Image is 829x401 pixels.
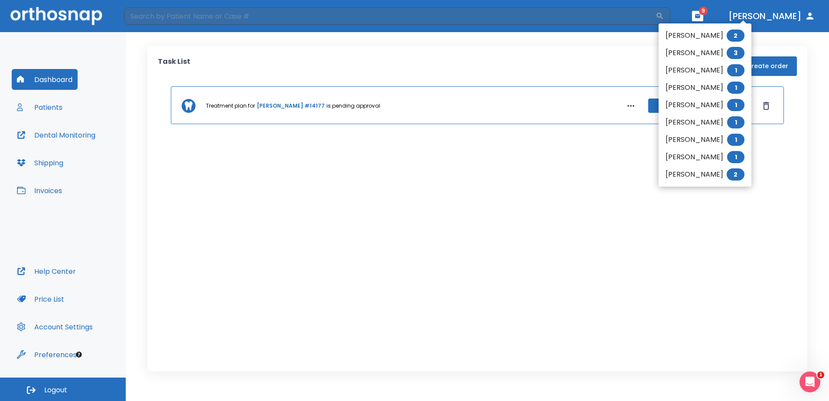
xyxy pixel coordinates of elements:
li: [PERSON_NAME] [659,79,751,96]
span: 1 [727,82,744,94]
li: [PERSON_NAME] [659,62,751,79]
li: [PERSON_NAME] [659,148,751,166]
iframe: Intercom live chat [800,371,820,392]
li: [PERSON_NAME] [659,166,751,183]
span: 1 [817,371,824,378]
span: 2 [727,30,744,42]
li: [PERSON_NAME] [659,114,751,131]
li: [PERSON_NAME] [659,96,751,114]
li: [PERSON_NAME] [659,44,751,62]
span: 1 [727,64,744,76]
span: 1 [727,99,744,111]
span: 3 [727,47,744,59]
span: 2 [727,168,744,181]
span: 1 [727,116,744,128]
span: 1 [727,151,744,163]
li: [PERSON_NAME] [659,27,751,44]
li: [PERSON_NAME] [659,131,751,148]
span: 1 [727,134,744,146]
